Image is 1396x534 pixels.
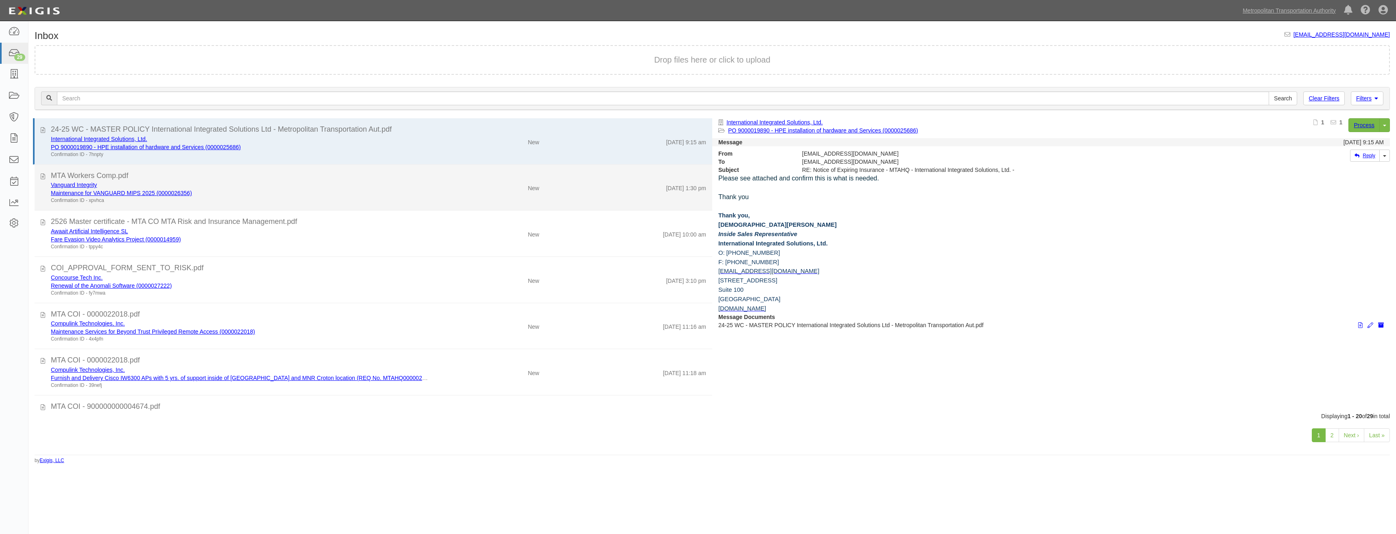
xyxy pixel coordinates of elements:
[718,305,766,312] a: [DOMAIN_NAME]
[51,263,706,274] div: COI_APPROVAL_FORM_SENT_TO_RISK.pdf
[51,374,428,382] div: Furnish and Delivery Cisco IW6300 APs with 5 yrs. of support inside of 2 Broadway and MNR Croton ...
[1367,413,1373,419] b: 29
[712,174,1390,313] div: Confidentiality Notice. This transmission originated from the offices of International Integrated...
[663,227,706,239] div: [DATE] 10:00 am
[718,268,819,274] a: [EMAIL_ADDRESS][DOMAIN_NAME]
[1351,91,1383,105] a: Filters
[35,30,59,41] h1: Inbox
[666,181,706,192] div: [DATE] 1:30 pm
[51,336,428,343] div: Confirmation ID - 4x4pfn
[1358,323,1363,328] i: View
[1303,91,1344,105] a: Clear Filters
[51,217,706,227] div: 2526 Master certificate - MTA CO MTA Risk and Insurance Management.pdf
[528,227,539,239] div: New
[51,382,428,389] div: Confirmation ID - 39nefj
[51,355,706,366] div: MTA COI - 0000022018.pdf
[51,375,437,381] a: Furnish and Delivery Cisco IW6300 APs with 5 yrs. of support inside of [GEOGRAPHIC_DATA] and MNR ...
[51,136,147,142] a: International Integrated Solutions, Ltd.
[796,158,1215,166] div: agreement-pnrhvy@mtahq.complianz.com
[51,151,428,158] div: Confirmation ID - 7hnpty
[51,243,428,250] div: Confirmation ID - tppy4c
[796,166,1215,174] div: RE: Notice of Expiring Insurance - MTAHQ - International Integrated Solutions, Ltd. -
[528,135,539,146] div: New
[528,366,539,377] div: New
[35,457,64,464] small: by
[712,158,796,166] strong: To
[51,236,181,243] a: Fare Evasion Video Analytics Project (0000014959)
[51,274,103,281] a: Concourse Tech Inc.
[51,309,706,320] div: MTA COI - 0000022018.pdf
[14,54,25,61] div: 29
[718,240,828,247] span: International Integrated Solutions, Ltd.
[1239,2,1340,19] a: Metropolitan Transportation Authority
[1321,119,1324,126] b: 1
[718,193,749,200] span: Thank you
[663,319,706,331] div: [DATE] 11:16 am
[1339,428,1364,442] a: Next ›
[51,320,125,327] a: Compulink Technologies, Inc.
[666,274,706,285] div: [DATE] 3:10 pm
[663,366,706,377] div: [DATE] 11:18 am
[528,181,539,192] div: New
[718,175,879,182] span: Please see attached and confirm this is what is needed.
[51,402,706,412] div: MTA COI - 900000000004674.pdf
[1312,428,1326,442] a: 1
[51,171,706,181] div: MTA Workers Comp.pdf
[718,212,750,219] span: Thank you,
[796,150,1215,158] div: [EMAIL_ADDRESS][DOMAIN_NAME]
[1269,91,1297,105] input: Search
[1378,323,1384,328] i: Archive document
[666,135,706,146] div: [DATE] 9:15 am
[28,412,1396,420] div: Displaying of in total
[51,181,428,189] div: Vanguard Integrity
[654,54,770,66] button: Drop files here or click to upload
[1350,150,1380,162] a: Reply
[1348,118,1380,132] a: Process
[718,287,781,302] span: Suite 100 [GEOGRAPHIC_DATA]
[51,228,128,234] a: Awaait Artificial Intelligence SL
[57,91,1269,105] input: Search
[1361,6,1370,15] i: Help Center - Complianz
[718,314,775,320] strong: Message Documents
[1348,413,1362,419] b: 1 - 20
[712,150,796,158] strong: From
[51,319,428,328] div: Compulink Technologies, Inc.
[718,277,777,284] span: [STREET_ADDRESS]
[51,328,255,335] a: Maintenance Services for Beyond Trust Privileged Remote Access (0000022018)
[51,290,428,297] div: Confirmation ID - fy7mwa
[51,282,428,290] div: Renewal of the Anomali Software (0000027222)
[1368,323,1373,328] i: Edit document
[51,144,241,150] a: PO 9000019890 - HPE installation of hardware and Services (0000025686)
[718,221,837,228] span: [DEMOGRAPHIC_DATA][PERSON_NAME]
[1344,138,1384,146] div: [DATE] 9:15 AM
[51,135,428,143] div: International Integrated Solutions, Ltd.
[712,166,796,174] strong: Subject
[726,119,823,126] a: International Integrated Solutions, Ltd.
[51,190,192,196] a: Maintenance for VANGUARD MIPS 2025 (0000026356)
[51,235,428,243] div: Fare Evasion Video Analytics Project (0000014959)
[718,250,780,256] span: O: [PHONE_NUMBER]
[51,189,428,197] div: Maintenance for VANGUARD MIPS 2025 (0000026356)
[6,4,62,18] img: logo-5460c22ac91f19d4615b14bd174203de0afe785f0fc80cf4dbbc73dc1793850b.png
[528,319,539,331] div: New
[1293,31,1390,38] a: [EMAIL_ADDRESS][DOMAIN_NAME]
[718,139,742,145] strong: Message
[51,366,428,374] div: Compulink Technologies, Inc.
[51,197,428,204] div: Confirmation ID - xpvhca
[51,182,97,188] a: Vanguard Integrity
[51,124,706,135] div: 24-25 WC - MASTER POLICY International Integrated Solutions Ltd - Metropolitan Transportation Aut...
[728,127,918,134] a: PO 9000019890 - HPE installation of hardware and Services (0000025686)
[51,274,428,282] div: Concourse Tech Inc.
[51,143,428,151] div: PO 9000019890 - HPE installation of hardware and Services (0000025686)
[51,328,428,336] div: Maintenance Services for Beyond Trust Privileged Remote Access (0000022018)
[51,367,125,373] a: Compulink Technologies, Inc.
[718,259,819,275] span: F: [PHONE_NUMBER]
[1364,428,1390,442] a: Last »
[718,231,797,237] span: Inside Sales Representative
[51,227,428,235] div: Awaait Artificial Intelligence SL
[528,274,539,285] div: New
[718,321,1384,329] p: 24-25 WC - MASTER POLICY International Integrated Solutions Ltd - Metropolitan Transportation Aut...
[40,458,64,463] a: Exigis, LLC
